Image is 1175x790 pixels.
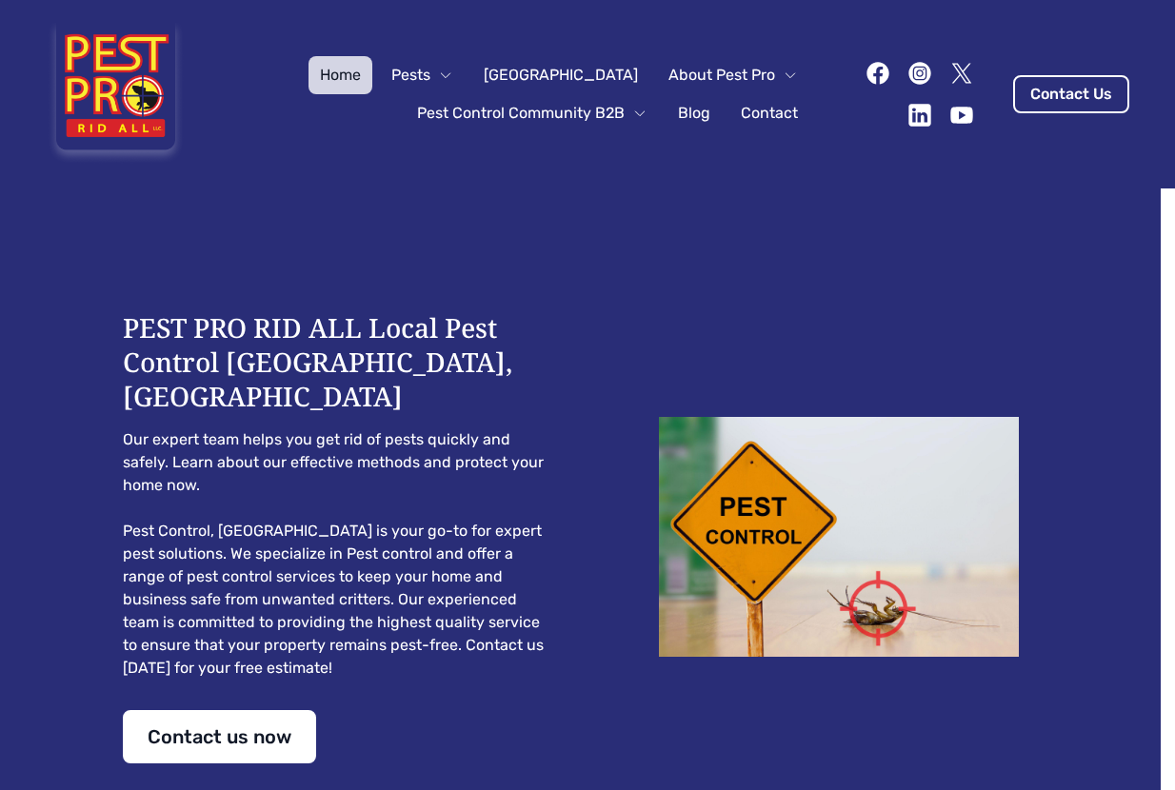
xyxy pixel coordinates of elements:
span: Pest Control Community B2B [417,102,625,125]
button: Pest Control Community B2B [406,94,659,132]
a: Contact us now [123,710,316,763]
pre: Our expert team helps you get rid of pests quickly and safely. Learn about our effective methods ... [123,428,549,680]
button: About Pest Pro [657,56,809,94]
img: Pest Pro Rid All [46,23,186,166]
span: About Pest Pro [668,64,775,87]
a: Home [309,56,372,94]
span: Pests [391,64,430,87]
a: Blog [667,94,722,132]
a: Contact [729,94,809,132]
img: Dead cockroach on floor with caution sign pest control [626,417,1052,657]
a: [GEOGRAPHIC_DATA] [472,56,649,94]
h1: PEST PRO RID ALL Local Pest Control [GEOGRAPHIC_DATA], [GEOGRAPHIC_DATA] [123,310,549,413]
a: Contact Us [1013,75,1129,113]
button: Pests [380,56,465,94]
